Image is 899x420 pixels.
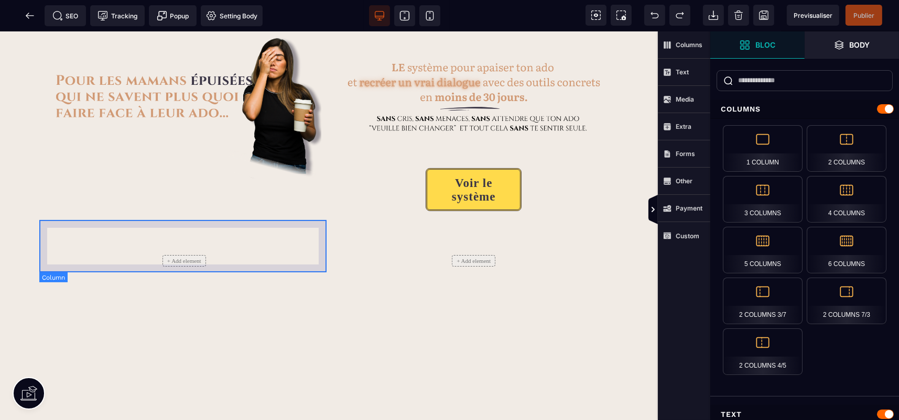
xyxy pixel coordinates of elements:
[157,10,189,21] span: Popup
[676,232,699,240] strong: Custom
[723,227,803,273] div: 5 Columns
[723,176,803,223] div: 3 Columns
[807,278,886,324] div: 2 Columns 7/3
[206,10,257,21] span: Setting Body
[611,5,632,26] span: Screenshot
[807,176,886,223] div: 4 Columns
[676,177,692,185] strong: Other
[676,68,689,76] strong: Text
[98,10,137,21] span: Tracking
[805,31,899,59] span: Open Layer Manager
[794,12,832,19] span: Previsualiser
[676,95,694,103] strong: Media
[676,204,702,212] strong: Payment
[723,328,803,375] div: 2 Columns 4/5
[807,227,886,273] div: 6 Columns
[676,41,702,49] strong: Columns
[710,31,805,59] span: Open Blocks
[676,150,695,158] strong: Forms
[586,5,606,26] span: View components
[426,137,522,180] button: Voir le système
[853,12,874,19] span: Publier
[807,125,886,172] div: 2 Columns
[723,278,803,324] div: 2 Columns 3/7
[850,41,870,49] strong: Body
[723,125,803,172] div: 1 Column
[710,100,899,119] div: Columns
[52,10,79,21] span: SEO
[787,5,839,26] span: Preview
[676,123,691,130] strong: Extra
[755,41,775,49] strong: Bloc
